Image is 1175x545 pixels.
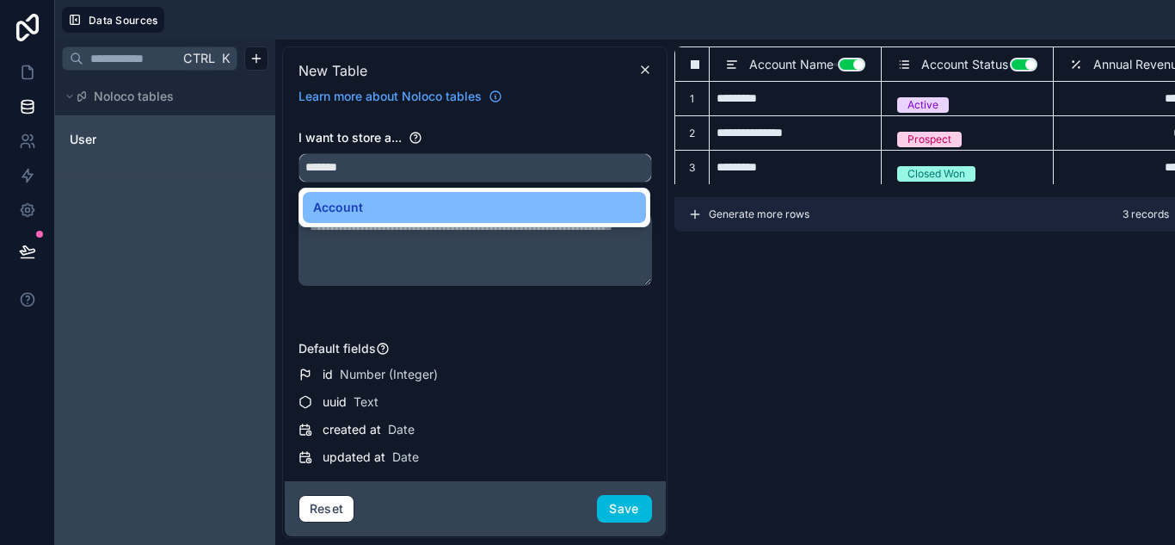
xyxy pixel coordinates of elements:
span: I want to store a... [298,130,402,145]
span: Default fields [298,341,376,356]
div: Prospect [907,132,951,147]
span: Learn more about Noloco tables [298,88,482,105]
span: created at [323,421,381,438]
div: Active [907,97,938,113]
span: Date [392,449,419,466]
button: Generate more rows [688,197,809,232]
span: Generate more rows [709,207,809,221]
span: id [323,366,333,383]
span: Account Name [749,56,834,73]
span: New Table [298,60,367,81]
span: Ctrl [181,47,217,69]
a: Learn more about Noloco tables [292,88,509,105]
div: Closed Won [907,166,965,182]
span: 3 records [1123,207,1169,221]
span: User [70,131,96,148]
span: Text [354,393,378,411]
div: 3 [674,150,709,184]
span: K [219,53,231,65]
span: Date [388,421,415,438]
span: updated at [323,449,385,466]
button: Reset [298,495,355,523]
button: Noloco tables [62,84,258,108]
span: Number (Integer) [340,366,438,383]
div: User [62,126,268,153]
span: Noloco tables [94,88,174,105]
div: 1 [674,81,709,115]
span: Account [313,197,363,218]
div: 2 [674,115,709,150]
button: Save [597,495,652,523]
button: Data Sources [62,7,164,33]
span: uuid [323,393,347,411]
span: Account Status [921,56,1008,73]
span: Data Sources [89,14,158,27]
a: User [70,131,209,148]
